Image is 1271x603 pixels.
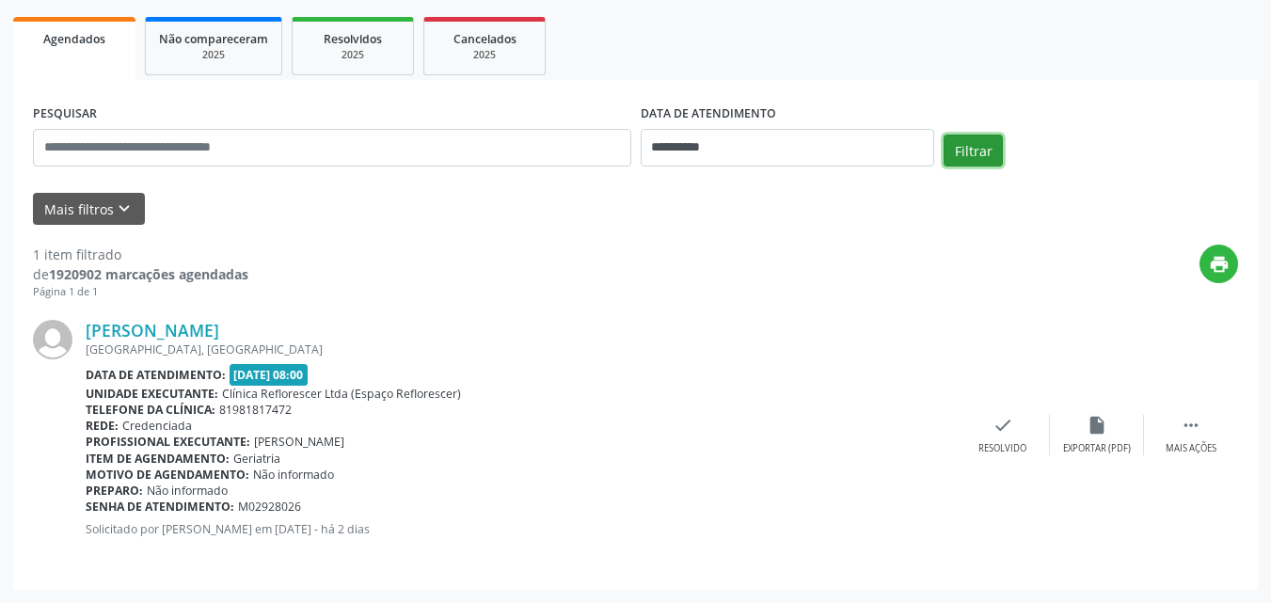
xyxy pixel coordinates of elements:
[230,364,309,386] span: [DATE] 08:00
[147,483,228,499] span: Não informado
[33,284,248,300] div: Página 1 de 1
[944,135,1003,167] button: Filtrar
[453,31,516,47] span: Cancelados
[978,442,1026,455] div: Resolvido
[86,483,143,499] b: Preparo:
[254,434,344,450] span: [PERSON_NAME]
[993,415,1013,436] i: check
[114,198,135,219] i: keyboard_arrow_down
[1063,442,1131,455] div: Exportar (PDF)
[324,31,382,47] span: Resolvidos
[437,48,532,62] div: 2025
[49,265,248,283] strong: 1920902 marcações agendadas
[1087,415,1107,436] i: insert_drive_file
[86,320,219,341] a: [PERSON_NAME]
[86,434,250,450] b: Profissional executante:
[33,100,97,129] label: PESQUISAR
[159,31,268,47] span: Não compareceram
[86,521,956,537] p: Solicitado por [PERSON_NAME] em [DATE] - há 2 dias
[33,264,248,284] div: de
[43,31,105,47] span: Agendados
[86,451,230,467] b: Item de agendamento:
[641,100,776,129] label: DATA DE ATENDIMENTO
[233,451,280,467] span: Geriatria
[86,386,218,402] b: Unidade executante:
[33,320,72,359] img: img
[222,386,461,402] span: Clínica Reflorescer Ltda (Espaço Reflorescer)
[1181,415,1201,436] i: 
[219,402,292,418] span: 81981817472
[86,467,249,483] b: Motivo de agendamento:
[33,193,145,226] button: Mais filtroskeyboard_arrow_down
[86,341,956,357] div: [GEOGRAPHIC_DATA], [GEOGRAPHIC_DATA]
[1200,245,1238,283] button: print
[86,499,234,515] b: Senha de atendimento:
[33,245,248,264] div: 1 item filtrado
[159,48,268,62] div: 2025
[86,367,226,383] b: Data de atendimento:
[86,418,119,434] b: Rede:
[122,418,192,434] span: Credenciada
[238,499,301,515] span: M02928026
[253,467,334,483] span: Não informado
[1209,254,1230,275] i: print
[1166,442,1216,455] div: Mais ações
[86,402,215,418] b: Telefone da clínica:
[306,48,400,62] div: 2025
